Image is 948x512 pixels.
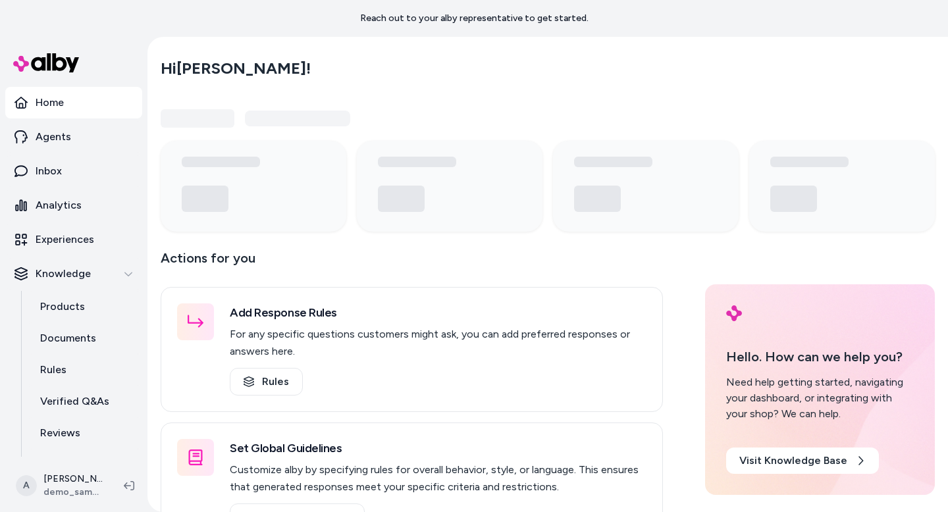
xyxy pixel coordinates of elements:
a: Agents [5,121,142,153]
button: Knowledge [5,258,142,290]
p: Analytics [36,197,82,213]
span: demo_samsung [43,486,103,499]
p: Reviews [40,425,80,441]
a: Analytics [5,190,142,221]
a: Inbox [5,155,142,187]
p: Customize alby by specifying rules for overall behavior, style, or language. This ensures that ge... [230,461,646,496]
h3: Add Response Rules [230,303,646,322]
a: Visit Knowledge Base [726,448,879,474]
div: Need help getting started, navigating your dashboard, or integrating with your shop? We can help. [726,374,914,422]
a: Verified Q&As [27,386,142,417]
p: Rules [40,362,66,378]
p: Reach out to your alby representative to get started. [360,12,589,25]
span: A [16,475,37,496]
p: Inbox [36,163,62,179]
p: Verified Q&As [40,394,109,409]
p: Knowledge [36,266,91,282]
a: Home [5,87,142,118]
a: Documents [27,322,142,354]
p: For any specific questions customers might ask, you can add preferred responses or answers here. [230,326,646,360]
p: Home [36,95,64,111]
p: Documents [40,330,96,346]
h3: Set Global Guidelines [230,439,646,457]
a: Rules [27,354,142,386]
img: alby Logo [13,53,79,72]
a: Survey Questions [27,449,142,480]
h2: Hi [PERSON_NAME] ! [161,59,311,78]
img: alby Logo [726,305,742,321]
button: A[PERSON_NAME]demo_samsung [8,465,113,507]
a: Products [27,291,142,322]
p: Experiences [36,232,94,247]
p: [PERSON_NAME] [43,473,103,486]
a: Experiences [5,224,142,255]
a: Reviews [27,417,142,449]
p: Hello. How can we help you? [726,347,914,367]
p: Products [40,299,85,315]
a: Rules [230,368,303,396]
p: Actions for you [161,247,663,279]
p: Agents [36,129,71,145]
